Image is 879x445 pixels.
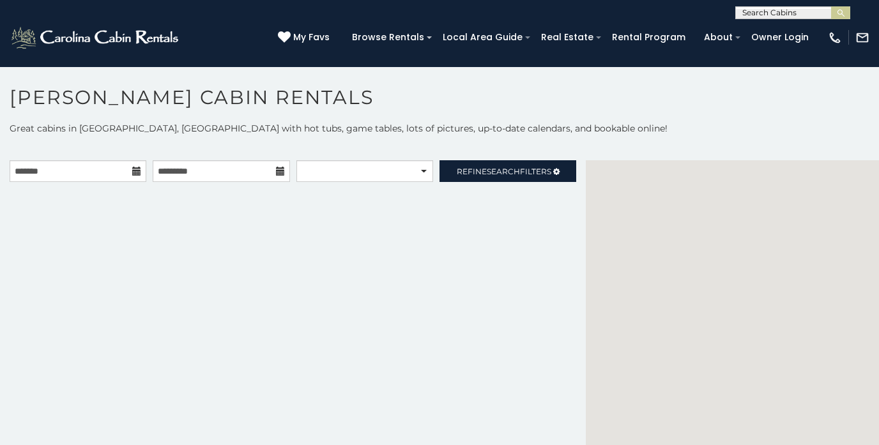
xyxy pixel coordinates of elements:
[457,167,551,176] span: Refine Filters
[698,27,739,47] a: About
[487,167,520,176] span: Search
[439,160,576,182] a: RefineSearchFilters
[436,27,529,47] a: Local Area Guide
[293,31,330,44] span: My Favs
[745,27,815,47] a: Owner Login
[10,25,182,50] img: White-1-2.png
[828,31,842,45] img: phone-regular-white.png
[855,31,869,45] img: mail-regular-white.png
[278,31,333,45] a: My Favs
[535,27,600,47] a: Real Estate
[606,27,692,47] a: Rental Program
[346,27,431,47] a: Browse Rentals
